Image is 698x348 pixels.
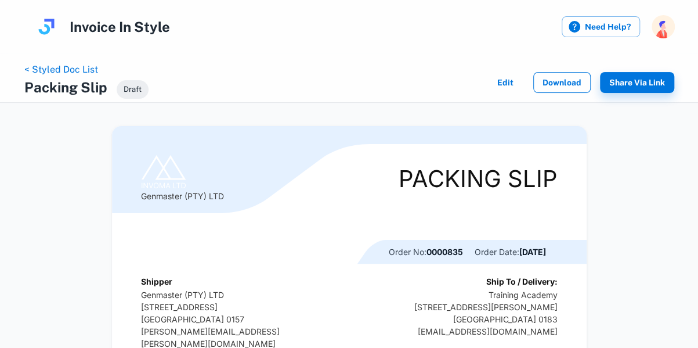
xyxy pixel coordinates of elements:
b: Shipper [141,277,172,286]
h4: Packing Slip [24,77,107,98]
b: Ship To / Delivery: [486,277,558,286]
div: Packing Slip [399,167,558,191]
img: logo.svg [35,15,58,38]
button: Edit [487,72,524,93]
button: Download [533,72,591,93]
nav: breadcrumb [24,63,149,77]
span: Draft [117,84,149,95]
h4: Invoice In Style [70,16,170,37]
p: Training Academy [STREET_ADDRESS][PERSON_NAME] [GEOGRAPHIC_DATA] 0183 [EMAIL_ADDRESS][DOMAIN_NAME] [414,289,558,338]
img: photoURL [652,15,675,38]
label: Need Help? [562,16,640,37]
button: Share via Link [600,72,674,93]
img: Logo [141,155,187,190]
a: < Styled Doc List [24,64,98,75]
div: Genmaster (PTY) LTD [141,155,224,202]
